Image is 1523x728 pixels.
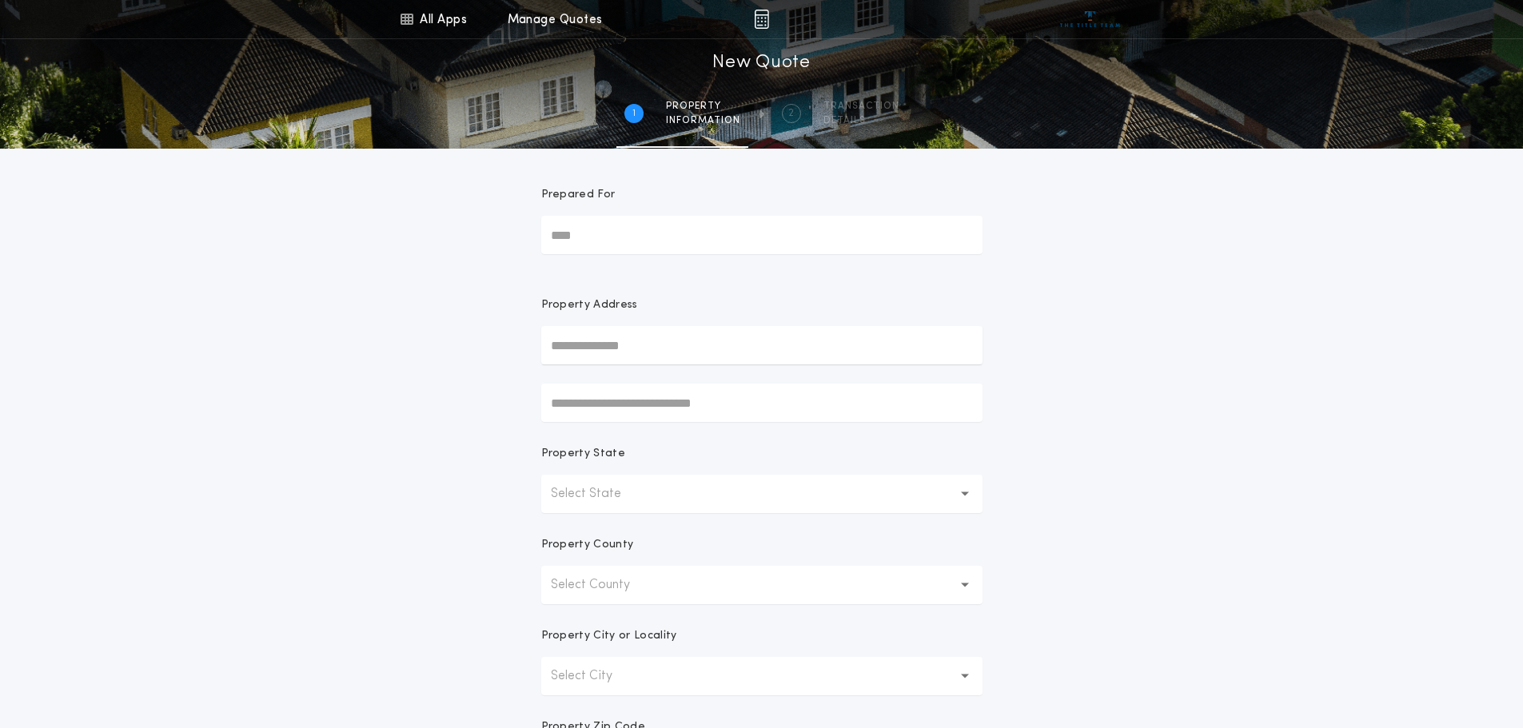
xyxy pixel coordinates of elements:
p: Property County [541,537,634,553]
input: Prepared For [541,216,983,254]
img: img [754,10,769,29]
p: Prepared For [541,187,616,203]
button: Select County [541,566,983,604]
p: Select City [551,666,638,686]
span: details [823,114,899,127]
p: Property Address [541,297,983,313]
button: Select State [541,475,983,513]
img: vs-icon [1060,11,1120,27]
p: Select State [551,484,647,503]
p: Property State [541,446,625,462]
button: Select City [541,657,983,695]
p: Select County [551,575,656,595]
h1: New Quote [712,50,810,76]
h2: 2 [788,107,794,120]
p: Property City or Locality [541,628,677,644]
span: Property [666,100,740,113]
h2: 1 [632,107,636,120]
span: information [666,114,740,127]
span: Transaction [823,100,899,113]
